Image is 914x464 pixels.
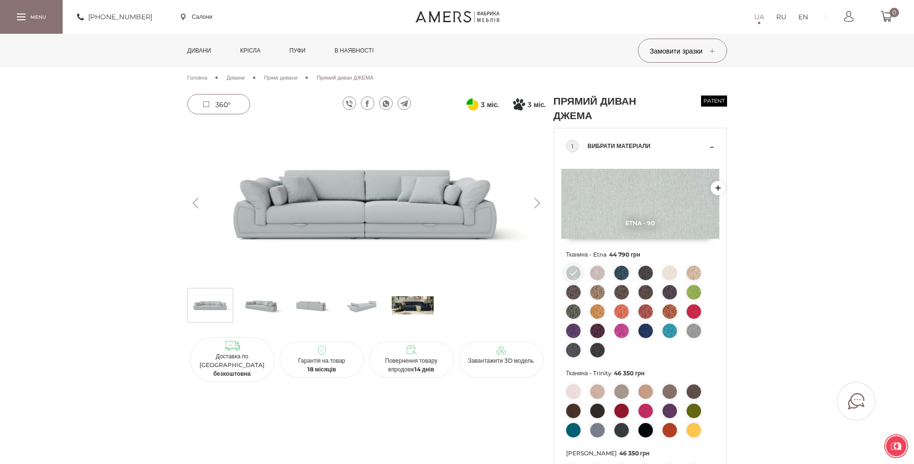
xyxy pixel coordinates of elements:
[307,366,336,373] b: 18 місяців
[889,8,899,17] span: 0
[566,367,715,380] span: Тканина - Trinity
[529,198,546,208] button: Next
[194,352,271,378] p: Доставка по [GEOGRAPHIC_DATA]
[215,100,231,109] span: 360°
[187,74,208,81] span: Головна
[566,248,715,261] span: Тканина - Etna
[614,369,645,377] span: 46 350 грн
[226,74,245,81] span: Дивани
[343,96,356,110] a: viber
[327,34,381,68] a: в наявності
[701,96,727,107] span: patent
[638,39,727,63] button: Замовити зразки
[181,13,212,21] a: Салони
[798,11,808,23] a: EN
[561,219,719,227] span: Etna - 90
[414,366,435,373] b: 14 днів
[282,34,313,68] a: Пуфи
[566,140,579,152] div: 1
[554,94,664,123] h1: Прямий диван ДЖЕМА
[187,73,208,82] a: Головна
[189,291,231,320] img: Прямий диван ДЖЕМА s-0
[561,169,719,239] img: Etna - 90
[513,98,525,110] svg: Покупка частинами від Монобанку
[379,96,393,110] a: whatsapp
[187,123,546,283] img: Прямий диван ДЖЕМА -0
[481,99,499,110] span: 3 міс.
[291,291,332,320] img: Прямий диван ДЖЕМА s-2
[392,291,434,320] img: s_
[77,11,152,23] a: [PHONE_NUMBER]
[588,140,707,152] span: Вибрати матеріали
[233,34,267,68] a: Крісла
[619,450,650,457] span: 46 350 грн
[609,251,640,258] span: 44 790 грн
[264,73,297,82] a: Прямі дивани
[397,96,411,110] a: telegram
[776,11,786,23] a: RU
[187,94,250,114] a: 360°
[754,11,764,23] a: UA
[373,356,450,374] p: Повернення товару впродовж
[466,98,478,110] svg: Оплата частинами від ПриватБанку
[180,34,219,68] a: Дивани
[187,198,204,208] button: Previous
[264,74,297,81] span: Прямі дивани
[566,447,715,460] span: [PERSON_NAME]
[226,73,245,82] a: Дивани
[361,96,374,110] a: facebook
[341,291,383,320] img: Прямий диван ДЖЕМА s-3
[240,291,282,320] img: Прямий диван ДЖЕМА s-1
[463,356,540,365] p: Завантажити 3D модель
[283,356,360,374] p: Гарантія на товар
[528,99,545,110] span: 3 міс.
[650,47,715,55] span: Замовити зразки
[213,370,251,377] b: безкоштовна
